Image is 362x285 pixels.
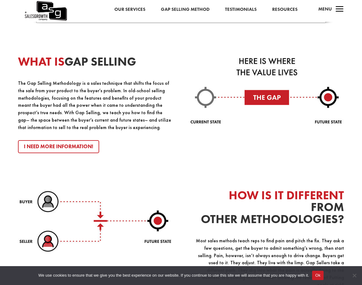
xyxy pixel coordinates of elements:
[18,80,172,131] p: The Gap Selling Methodology is a sales technique that shifts the focus of the sale from your prod...
[18,140,99,153] a: I Need More Information!
[18,54,64,69] span: WHAT IS
[18,189,172,253] img: future-state
[318,6,332,12] span: Menu
[229,188,344,203] span: HOW IS IT DIFFERENT
[351,272,357,279] span: No
[190,189,344,228] h2: FROM OTHER METHODOLOGIES?
[225,6,257,14] a: Testimonials
[38,272,309,279] span: We use cookies to ensure that we give you the best experience on our website. If you continue to ...
[312,271,324,280] button: Ok
[18,54,136,69] strong: GAP SELLING
[114,6,145,14] a: Our Services
[272,6,298,14] a: Resources
[190,56,344,127] img: value-lives-here
[333,3,346,16] span: a
[161,6,210,14] a: Gap Selling Method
